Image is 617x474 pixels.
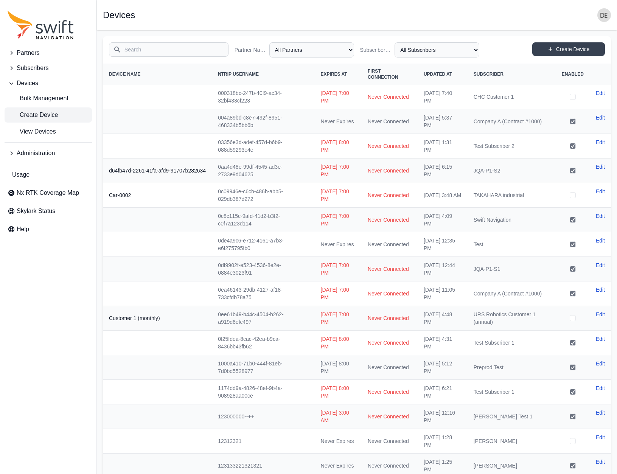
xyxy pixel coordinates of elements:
td: Never Connected [362,85,418,109]
td: Preprod Test [468,355,556,380]
td: 0f25fdea-8cac-42ea-b9ca-8436bb43fb62 [212,331,314,355]
span: Nx RTK Coverage Map [17,188,79,197]
a: Edit [596,286,605,294]
td: [DATE] 5:37 PM [418,109,468,134]
th: Device Name [103,64,212,85]
td: 0c09946e-c6cb-486b-abb5-029db387d272 [212,183,314,208]
td: [DATE] 7:00 PM [315,306,362,331]
td: [DATE] 7:00 PM [315,208,362,232]
td: Never Connected [362,232,418,257]
td: 0de4a9c6-e712-4161-a7b3-e6f275795fb0 [212,232,314,257]
td: Never Connected [362,306,418,331]
span: Help [17,225,29,234]
span: Bulk Management [8,94,68,103]
td: JQA-P1-S2 [468,159,556,183]
td: Never Expires [315,232,362,257]
a: View Devices [5,124,92,139]
td: Test Subscriber 2 [468,134,556,159]
span: Devices [17,79,38,88]
th: Enabled [556,64,590,85]
a: Edit [596,188,605,195]
img: user photo [597,8,611,22]
a: Bulk Management [5,91,92,106]
a: Edit [596,311,605,318]
a: Edit [596,138,605,146]
td: Never Connected [362,134,418,159]
td: Test Subscriber 1 [468,331,556,355]
td: [DATE] 11:05 PM [418,281,468,306]
td: [DATE] 12:35 PM [418,232,468,257]
a: Skylark Status [5,204,92,219]
td: 1174dd9a-4826-48ef-9b4a-908928aa00ce [212,380,314,404]
td: 0aa4d48e-99df-4545-ad3e-2733e9d04625 [212,159,314,183]
select: Subscriber [395,42,479,58]
td: 0ea46143-29db-4127-af18-733cfdb78a75 [212,281,314,306]
td: [DATE] 8:00 PM [315,331,362,355]
a: Edit [596,89,605,97]
td: 12312321 [212,429,314,454]
td: [DATE] 7:40 PM [418,85,468,109]
td: [DATE] 8:00 PM [315,355,362,380]
td: Swift Navigation [468,208,556,232]
td: Company A (Contract #1000) [468,109,556,134]
th: Subscriber [468,64,556,85]
td: [DATE] 5:12 PM [418,355,468,380]
span: Skylark Status [17,207,55,216]
span: View Devices [8,127,56,136]
a: Edit [596,434,605,441]
span: Subscribers [17,64,48,73]
td: CHC Customer 1 [468,85,556,109]
td: Test Subscriber 1 [468,380,556,404]
td: Never Expires [315,109,362,134]
a: Edit [596,360,605,367]
td: [DATE] 1:28 PM [418,429,468,454]
td: 000318bc-247b-40f9-ac34-32bf433cf223 [212,85,314,109]
span: Expires At [321,71,347,77]
td: [DATE] 7:00 PM [315,257,362,281]
td: [DATE] 7:00 PM [315,281,362,306]
td: Never Expires [315,429,362,454]
td: [PERSON_NAME] [468,429,556,454]
td: Never Connected [362,109,418,134]
td: [DATE] 4:09 PM [418,208,468,232]
a: Help [5,222,92,237]
a: Edit [596,384,605,392]
h1: Devices [103,11,135,20]
a: Create Device [5,107,92,123]
td: 0c8c115c-9afd-41d2-b3f2-c0f7a123d114 [212,208,314,232]
a: Edit [596,261,605,269]
td: [DATE] 4:48 PM [418,306,468,331]
span: Usage [12,170,30,179]
td: 123000000--++ [212,404,314,429]
td: Never Connected [362,404,418,429]
td: Never Connected [362,331,418,355]
select: Partner Name [269,42,354,58]
td: Never Connected [362,281,418,306]
th: Car-0002 [103,183,212,208]
a: Edit [596,114,605,121]
th: NTRIP Username [212,64,314,85]
td: [DATE] 8:00 PM [315,380,362,404]
button: Subscribers [5,61,92,76]
a: Edit [596,237,605,244]
td: Never Connected [362,429,418,454]
a: Nx RTK Coverage Map [5,185,92,200]
td: Never Connected [362,355,418,380]
input: Search [109,42,228,57]
a: Create Device [532,42,605,56]
td: 0ee61b49-b44c-4504-b262-a919d6efc497 [212,306,314,331]
span: Updated At [424,71,452,77]
a: Edit [596,163,605,171]
td: JQA-P1-S1 [468,257,556,281]
td: Never Connected [362,159,418,183]
label: Subscriber Name [360,46,392,54]
td: 03356e3d-adef-457d-b6b9-088d59293e4e [212,134,314,159]
td: [DATE] 8:00 PM [315,134,362,159]
td: [DATE] 7:00 PM [315,85,362,109]
td: TAKAHARA industrial [468,183,556,208]
td: Never Connected [362,380,418,404]
td: [DATE] 7:00 PM [315,159,362,183]
label: Partner Name [235,46,266,54]
td: 0df9902f-e523-4536-8e2e-0884e3023f91 [212,257,314,281]
td: [DATE] 4:31 PM [418,331,468,355]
